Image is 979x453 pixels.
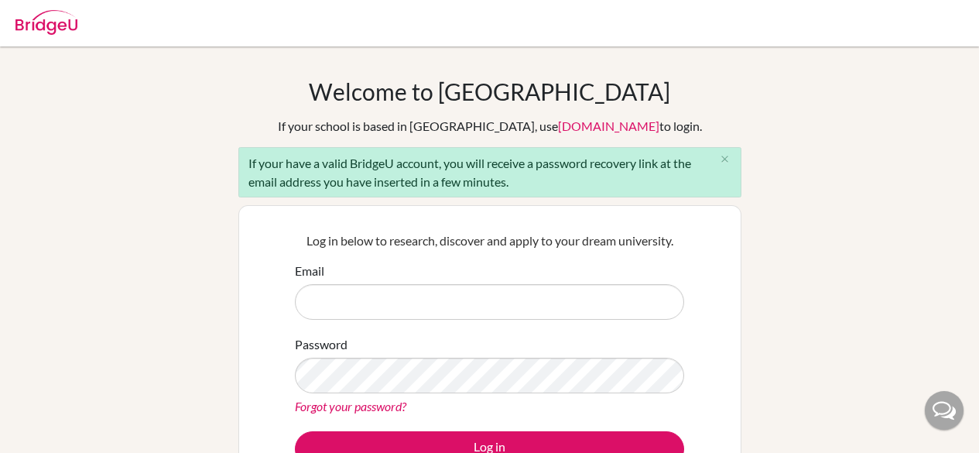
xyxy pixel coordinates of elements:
[710,148,741,171] button: Close
[295,262,324,280] label: Email
[309,77,670,105] h1: Welcome to [GEOGRAPHIC_DATA]
[295,232,684,250] p: Log in below to research, discover and apply to your dream university.
[295,399,406,414] a: Forgot your password?
[238,147,741,197] div: If your have a valid BridgeU account, you will receive a password recovery link at the email addr...
[295,335,347,354] label: Password
[719,153,731,165] i: close
[558,118,659,133] a: [DOMAIN_NAME]
[278,117,702,136] div: If your school is based in [GEOGRAPHIC_DATA], use to login.
[15,10,77,35] img: Bridge-U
